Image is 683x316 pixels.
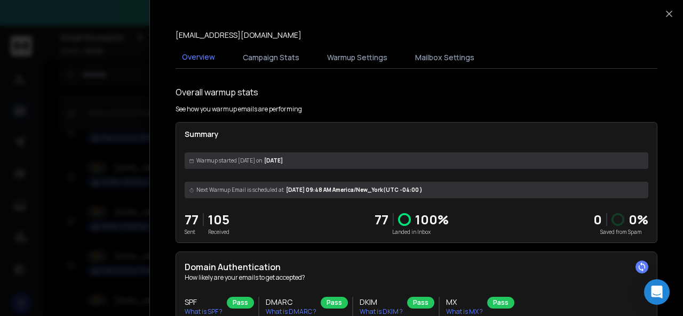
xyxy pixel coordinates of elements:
[360,307,403,316] p: What is DKIM ?
[593,210,602,228] strong: 0
[375,228,449,236] p: Landed in Inbox
[360,297,403,307] h3: DKIM
[185,273,648,282] p: How likely are your emails to get accepted?
[227,297,254,309] div: Pass
[185,152,648,169] div: [DATE]
[409,46,481,69] button: Mailbox Settings
[415,211,449,228] p: 100 %
[185,228,198,236] p: Sent
[196,157,262,165] span: Warmup started [DATE] on
[629,211,648,228] p: 0 %
[176,86,258,99] h1: Overall warmup stats
[185,307,223,316] p: What is SPF ?
[176,105,302,114] p: See how you warmup emails are performing
[176,30,301,40] p: [EMAIL_ADDRESS][DOMAIN_NAME]
[266,307,316,316] p: What is DMARC ?
[185,182,648,198] div: [DATE] 09:48 AM America/New_York (UTC -04:00 )
[196,186,284,194] span: Next Warmup Email is scheduled at
[487,297,514,309] div: Pass
[176,45,221,70] button: Overview
[236,46,306,69] button: Campaign Stats
[446,307,483,316] p: What is MX ?
[185,297,223,307] h3: SPF
[185,211,198,228] p: 77
[208,228,229,236] p: Received
[321,46,394,69] button: Warmup Settings
[185,129,648,140] p: Summary
[644,279,670,305] div: Open Intercom Messenger
[185,261,648,273] h2: Domain Authentication
[208,211,229,228] p: 105
[407,297,434,309] div: Pass
[321,297,348,309] div: Pass
[375,211,388,228] p: 77
[446,297,483,307] h3: MX
[593,228,648,236] p: Saved from Spam
[266,297,316,307] h3: DMARC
